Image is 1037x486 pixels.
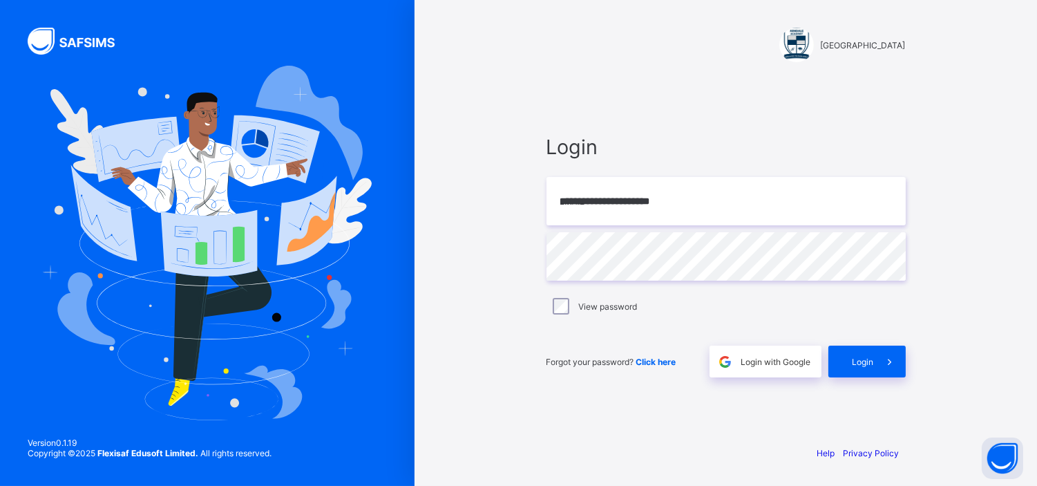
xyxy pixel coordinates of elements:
a: Click here [636,357,676,367]
label: View password [579,301,638,312]
strong: Flexisaf Edusoft Limited. [97,448,198,458]
span: Login with Google [741,357,811,367]
a: Privacy Policy [844,448,900,458]
span: Login [853,357,874,367]
span: Copyright © 2025 All rights reserved. [28,448,272,458]
a: Help [817,448,835,458]
img: Hero Image [43,66,372,420]
span: [GEOGRAPHIC_DATA] [821,40,906,50]
img: google.396cfc9801f0270233282035f929180a.svg [717,354,733,370]
span: Login [546,135,906,159]
span: Forgot your password? [546,357,676,367]
span: Version 0.1.19 [28,438,272,448]
button: Open asap [982,438,1023,479]
img: SAFSIMS Logo [28,28,131,55]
